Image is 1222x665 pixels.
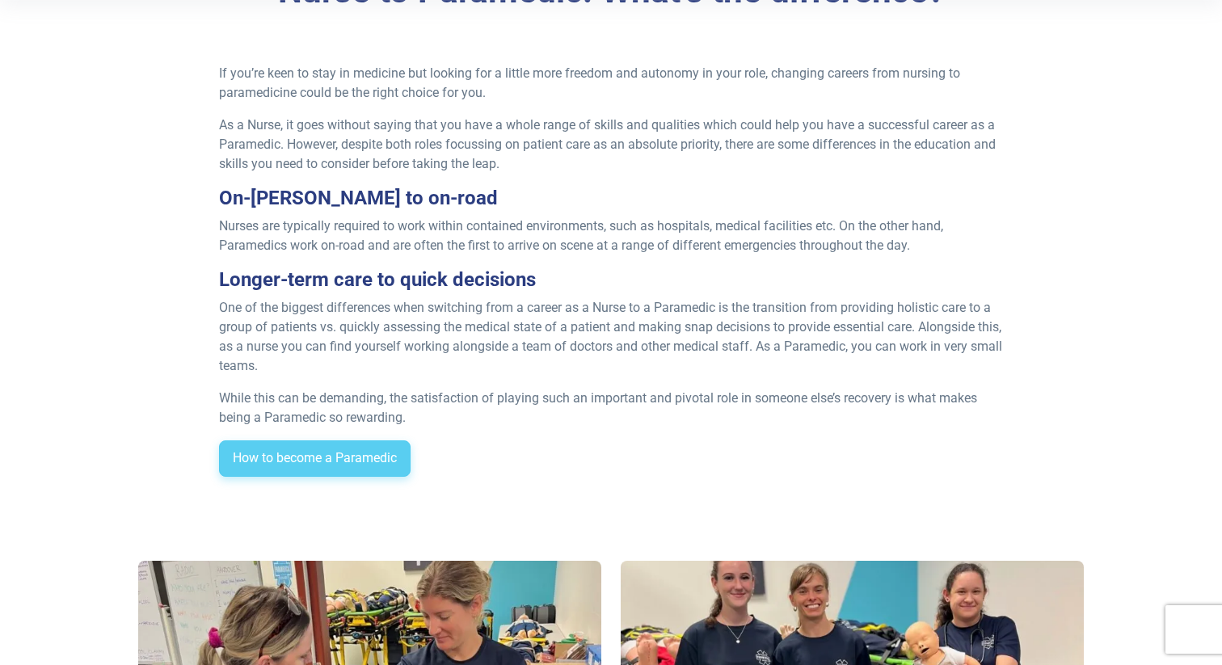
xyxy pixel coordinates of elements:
p: As a Nurse, it goes without saying that you have a whole range of skills and qualities which coul... [219,116,1004,174]
a: How to become a Paramedic [219,440,411,478]
p: While this can be demanding, the satisfaction of playing such an important and pivotal role in so... [219,389,1004,427]
strong: On-[PERSON_NAME] to on-road [219,187,498,209]
strong: Longer-term care to quick decisions [219,268,536,291]
span: If you’re keen to stay in medicine but looking for a little more freedom and autonomy in your rol... [219,65,960,100]
p: Nurses are typically required to work within contained environments, such as hospitals, medical f... [219,217,1004,255]
p: One of the biggest differences when switching from a career as a Nurse to a Paramedic is the tran... [219,298,1004,376]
